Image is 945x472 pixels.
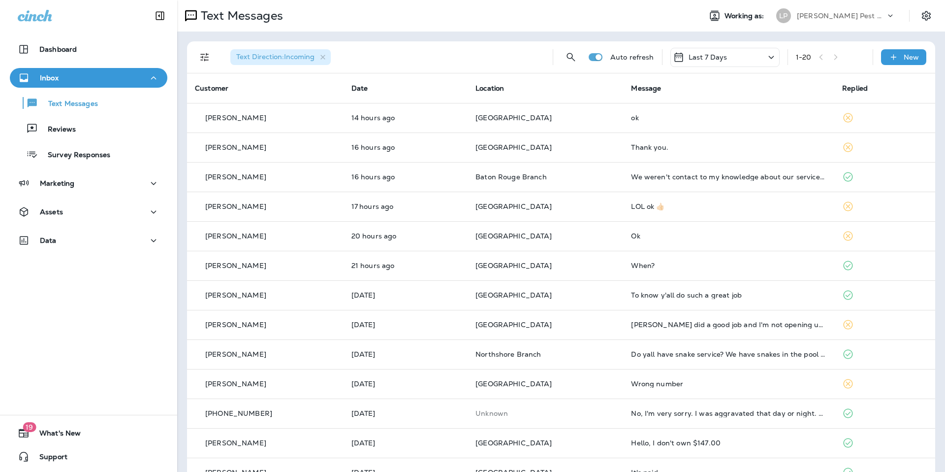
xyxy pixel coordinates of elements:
p: [PERSON_NAME] [205,202,266,210]
button: Survey Responses [10,144,167,165]
p: Last 7 Days [689,53,727,61]
button: Dashboard [10,39,167,59]
p: [PERSON_NAME] Pest Control [797,12,885,20]
button: Settings [917,7,935,25]
button: Support [10,447,167,467]
span: [GEOGRAPHIC_DATA] [475,143,552,152]
p: [PERSON_NAME] [205,291,266,299]
p: Inbox [40,74,59,82]
p: Sep 9, 2025 12:26 PM [351,232,460,240]
p: Sep 6, 2025 01:23 PM [351,321,460,329]
p: Sep 5, 2025 01:43 PM [351,439,460,447]
p: Sep 9, 2025 11:20 AM [351,262,460,270]
div: When? [631,262,826,270]
p: [PERSON_NAME] [205,350,266,358]
p: Dashboard [39,45,77,53]
span: Support [30,453,67,465]
p: [PERSON_NAME] [205,380,266,388]
p: Reviews [38,125,76,135]
div: Josh did a good job and I'm not opening up a google account. I will tip him next time. Thanks. [631,321,826,329]
p: Sep 9, 2025 04:29 PM [351,143,460,151]
p: [PERSON_NAME] [205,173,266,181]
span: Replied [842,84,868,93]
button: Data [10,231,167,250]
span: [GEOGRAPHIC_DATA] [475,202,552,211]
span: 19 [23,422,36,432]
p: Sep 5, 2025 03:32 PM [351,409,460,417]
button: Assets [10,202,167,222]
button: Search Messages [561,47,581,67]
p: Sep 9, 2025 03:56 PM [351,173,460,181]
div: LP [776,8,791,23]
p: [PERSON_NAME] [205,262,266,270]
p: Survey Responses [38,151,110,160]
p: Sep 6, 2025 10:24 AM [351,380,460,388]
div: ok [631,114,826,122]
button: 19What's New [10,423,167,443]
div: We weren't contact to my knowledge about our services till I reached out, only to be made aware w... [631,173,826,181]
span: Location [475,84,504,93]
button: Filters [195,47,215,67]
span: What's New [30,429,81,441]
p: [PERSON_NAME] [205,232,266,240]
div: Do yall have snake service? We have snakes in the pool 😱 [631,350,826,358]
span: Message [631,84,661,93]
p: Assets [40,208,63,216]
span: Customer [195,84,228,93]
p: Marketing [40,179,74,187]
button: Marketing [10,173,167,193]
p: [PERSON_NAME] [205,321,266,329]
p: Sep 9, 2025 03:16 PM [351,202,460,210]
p: Sep 9, 2025 06:37 PM [351,114,460,122]
span: Text Direction : Incoming [236,52,315,61]
span: Northshore Branch [475,350,541,359]
span: [GEOGRAPHIC_DATA] [475,113,552,122]
p: Sep 7, 2025 11:29 AM [351,291,460,299]
p: Auto refresh [610,53,654,61]
div: To know y'all do such a great job [631,291,826,299]
p: [PERSON_NAME] [205,114,266,122]
span: [GEOGRAPHIC_DATA] [475,261,552,270]
p: This customer does not have a last location and the phone number they messaged is not assigned to... [475,409,615,417]
div: Wrong number [631,380,826,388]
div: Hello, I don't own $147.00 [631,439,826,447]
p: Sep 6, 2025 10:56 AM [351,350,460,358]
p: Text Messages [38,100,98,109]
span: [GEOGRAPHIC_DATA] [475,379,552,388]
div: LOL ok 👍🏻 [631,202,826,210]
p: [PERSON_NAME] [205,439,266,447]
p: Data [40,236,57,244]
p: [PERSON_NAME] [205,143,266,151]
button: Text Messages [10,93,167,113]
span: [GEOGRAPHIC_DATA] [475,232,552,240]
span: [GEOGRAPHIC_DATA] [475,291,552,300]
p: [PHONE_NUMBER] [205,409,272,417]
button: Reviews [10,118,167,139]
span: Working as: [724,12,766,20]
p: New [904,53,919,61]
button: Inbox [10,68,167,88]
div: Thank you. [631,143,826,151]
span: Baton Rouge Branch [475,172,547,181]
span: [GEOGRAPHIC_DATA] [475,438,552,447]
div: No, I'm very sorry. I was aggravated that day or night. Someone just came the other day and got u... [631,409,826,417]
button: Collapse Sidebar [146,6,174,26]
p: Text Messages [197,8,283,23]
div: Text Direction:Incoming [230,49,331,65]
div: Ok [631,232,826,240]
span: Date [351,84,368,93]
span: [GEOGRAPHIC_DATA] [475,320,552,329]
div: 1 - 20 [796,53,812,61]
